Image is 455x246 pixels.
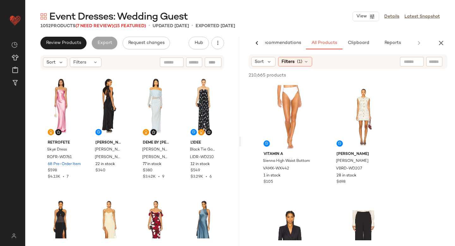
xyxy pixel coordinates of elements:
span: 6 [209,175,212,179]
span: $3.29K [191,175,203,179]
span: Skye Dress [47,147,67,153]
span: L'IDEE [191,140,217,146]
img: heart_red.DM2ytmEG.svg [9,14,21,27]
span: View [356,14,367,19]
img: VBRD-WD207_V1.jpg [331,85,395,149]
span: LIDR-WD210 [190,155,214,160]
span: ROFR-WD761 [47,155,72,160]
span: $105 [264,179,273,185]
span: Reports [384,40,401,46]
a: Details [384,13,399,20]
span: $598 [48,168,57,174]
img: ROFR-WD761_V1.jpg [43,74,79,138]
img: svg%3e [11,42,18,48]
span: $3.42K [143,175,156,179]
span: • [149,22,150,30]
button: View [353,12,379,21]
span: Sienna High Waist Bottom [263,158,310,164]
span: $549 [191,168,200,174]
span: Sort [46,59,56,66]
span: • [60,175,67,179]
button: Review Products [40,37,87,49]
span: retrofete [48,140,74,146]
span: (15 Featured) [113,24,146,28]
span: 7 [67,175,69,179]
span: [PERSON_NAME]-WD57 [142,155,168,160]
span: All Products [311,40,337,46]
img: svg%3e [199,130,203,134]
span: $340 [95,168,106,174]
span: [PERSON_NAME] [142,147,168,153]
img: svg%3e [152,130,155,134]
img: svg%3e [207,130,211,134]
span: $698 [337,179,345,185]
p: updated [DATE] [153,23,189,29]
span: VAMX-WX442 [263,166,289,172]
span: (7 Need Review) [76,24,113,28]
img: DEBY-WD57_V1.jpg [138,74,174,138]
span: AI Recommendations [255,40,301,46]
span: Clipboard [347,40,369,46]
span: [PERSON_NAME] [336,158,368,164]
span: Deme by [PERSON_NAME] [143,140,169,146]
span: 68 Pre-Order Items [48,162,83,167]
span: 28 in stock [337,173,356,179]
img: VAMX-WX442_V1.jpg [258,85,322,149]
span: Sort [255,58,264,65]
span: Event Dresses: Wedding Guest [49,11,188,23]
span: [PERSON_NAME]-WD699 [95,155,121,160]
span: Hub [194,40,203,46]
span: $4.13K [48,175,60,179]
span: Request changes [128,40,165,46]
img: svg%3e [8,233,20,238]
img: svg%3e [40,13,47,20]
span: (1) [297,58,302,65]
img: svg%3e [57,130,60,134]
span: 77 in stock [143,162,161,167]
span: 1 in stock [264,173,281,179]
img: LIDR-WD210_V1.jpg [185,74,222,138]
span: 22 in stock [95,162,115,167]
img: svg%3e [49,130,53,134]
span: • [191,22,193,30]
span: Filters [282,58,294,65]
span: Black Tie Gown [190,147,216,153]
span: [PERSON_NAME] Draped Ruffle Maxi Dress [95,147,121,153]
span: 210,665 products [249,72,286,79]
span: Filters [73,59,86,66]
span: [PERSON_NAME] [337,151,390,157]
span: vitamin A [264,151,317,157]
img: svg%3e [144,130,148,134]
img: SHON-WD699_V1.jpg [90,74,127,138]
span: 12 in stock [191,162,210,167]
span: Review Products [46,40,81,46]
span: $380 [143,168,153,174]
button: Hub [189,37,209,49]
button: Request changes [123,37,170,49]
a: Latest Snapshot [404,13,440,20]
span: • [156,175,162,179]
span: 9 [162,175,164,179]
span: • [203,175,209,179]
span: 1052 [40,24,51,28]
span: VBRD-WD207 [336,166,362,172]
p: Exported [DATE] [196,23,235,29]
div: Products [40,23,146,29]
span: [PERSON_NAME] [95,140,122,146]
